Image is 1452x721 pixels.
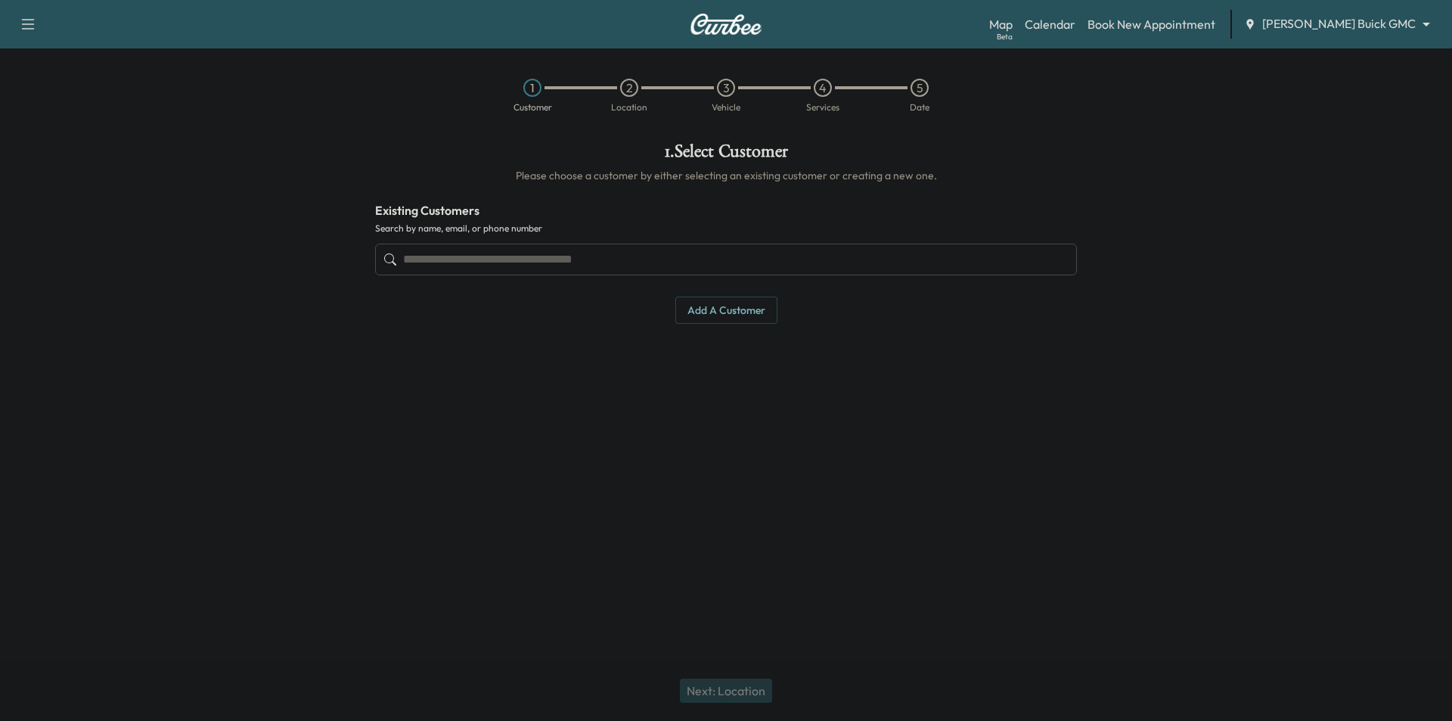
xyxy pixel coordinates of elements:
div: Vehicle [712,103,740,112]
div: Services [806,103,839,112]
span: [PERSON_NAME] Buick GMC [1262,15,1416,33]
div: 1 [523,79,541,97]
div: Location [611,103,647,112]
img: Curbee Logo [690,14,762,35]
div: Date [910,103,929,112]
h1: 1 . Select Customer [375,142,1077,168]
div: 5 [911,79,929,97]
div: 4 [814,79,832,97]
div: 2 [620,79,638,97]
div: 3 [717,79,735,97]
h6: Please choose a customer by either selecting an existing customer or creating a new one. [375,168,1077,183]
h4: Existing Customers [375,201,1077,219]
a: MapBeta [989,15,1013,33]
a: Calendar [1025,15,1075,33]
button: Add a customer [675,297,777,325]
div: Beta [997,31,1013,42]
a: Book New Appointment [1087,15,1215,33]
div: Customer [513,103,552,112]
label: Search by name, email, or phone number [375,222,1077,235]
